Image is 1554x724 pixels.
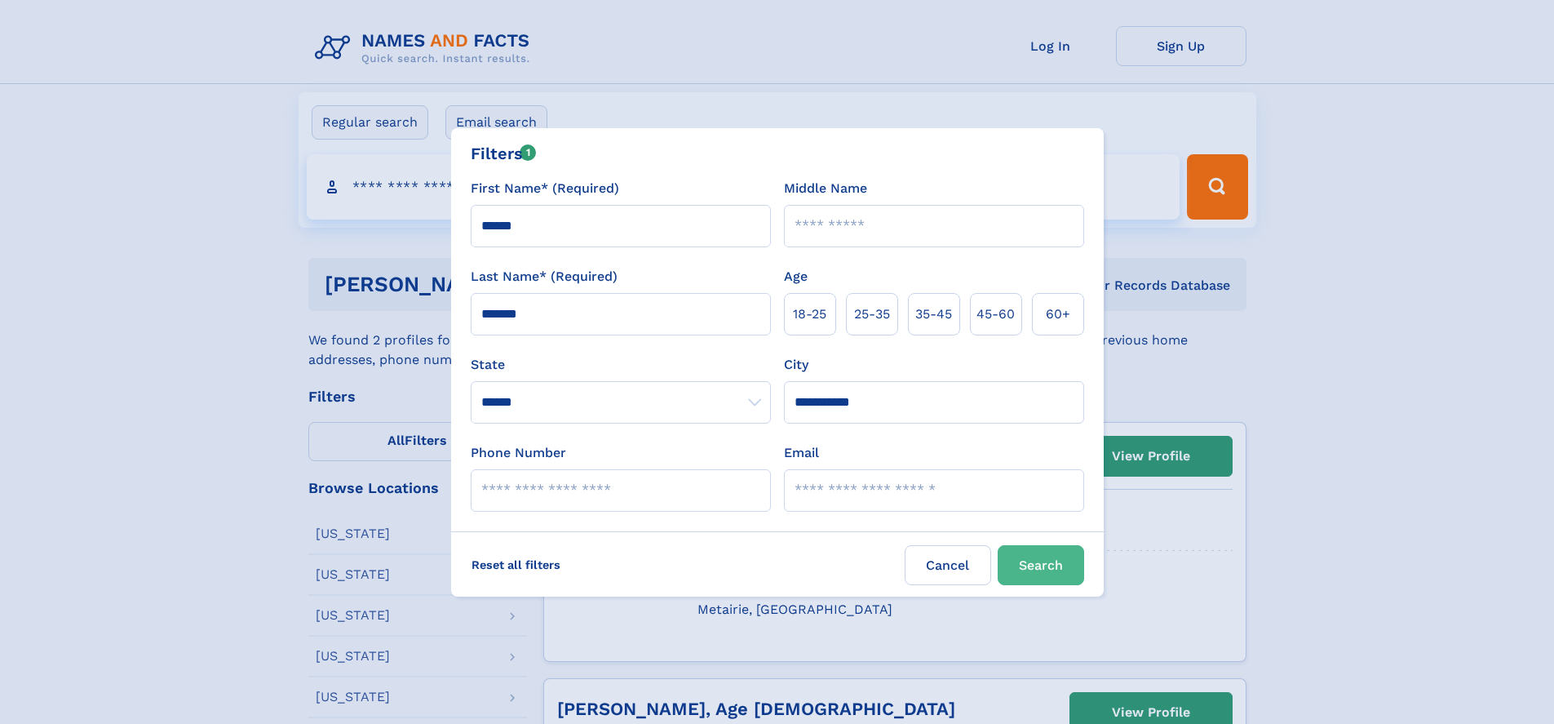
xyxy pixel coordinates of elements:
label: Last Name* (Required) [471,267,618,286]
button: Search [998,545,1084,585]
span: 60+ [1046,304,1070,324]
span: 25‑35 [854,304,890,324]
label: Age [784,267,808,286]
label: State [471,355,771,375]
label: Reset all filters [461,545,571,584]
span: 45‑60 [976,304,1015,324]
label: Middle Name [784,179,867,198]
label: City [784,355,808,375]
span: 35‑45 [915,304,952,324]
span: 18‑25 [793,304,826,324]
label: Phone Number [471,443,566,463]
div: Filters [471,141,537,166]
label: Email [784,443,819,463]
label: Cancel [905,545,991,585]
label: First Name* (Required) [471,179,619,198]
